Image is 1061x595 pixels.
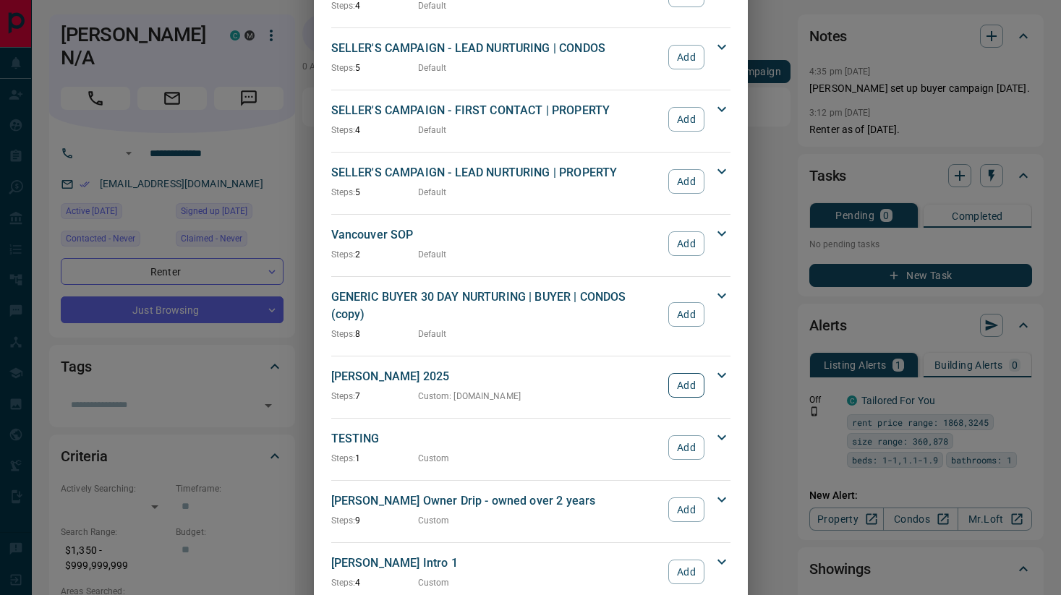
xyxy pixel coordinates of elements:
button: Add [668,231,704,256]
button: Add [668,45,704,69]
div: SELLER'S CAMPAIGN - FIRST CONTACT | PROPERTYSteps:4DefaultAdd [331,99,730,140]
p: Custom [418,452,450,465]
p: SELLER'S CAMPAIGN - LEAD NURTURING | CONDOS [331,40,662,57]
button: Add [668,107,704,132]
p: Custom : [DOMAIN_NAME] [418,390,521,403]
p: 5 [331,61,418,74]
span: Steps: [331,125,356,135]
button: Add [668,435,704,460]
p: Custom [418,576,450,589]
span: Steps: [331,391,356,401]
p: Default [418,124,447,137]
p: [PERSON_NAME] Intro 1 [331,555,662,572]
p: 2 [331,248,418,261]
p: 7 [331,390,418,403]
button: Add [668,302,704,327]
p: Default [418,186,447,199]
button: Add [668,373,704,398]
span: Steps: [331,1,356,11]
p: Vancouver SOP [331,226,662,244]
span: Steps: [331,329,356,339]
p: 9 [331,514,418,527]
p: 1 [331,452,418,465]
span: Steps: [331,63,356,73]
div: [PERSON_NAME] Owner Drip - owned over 2 yearsSteps:9CustomAdd [331,489,730,530]
p: Custom [418,514,450,527]
span: Steps: [331,187,356,197]
p: GENERIC BUYER 30 DAY NURTURING | BUYER | CONDOS (copy) [331,288,662,323]
div: GENERIC BUYER 30 DAY NURTURING | BUYER | CONDOS (copy)Steps:8DefaultAdd [331,286,730,343]
div: [PERSON_NAME] 2025Steps:7Custom: [DOMAIN_NAME]Add [331,365,730,406]
span: Steps: [331,515,356,526]
div: TESTINGSteps:1CustomAdd [331,427,730,468]
p: TESTING [331,430,662,448]
span: Steps: [331,453,356,463]
p: Default [418,61,447,74]
div: SELLER'S CAMPAIGN - LEAD NURTURING | CONDOSSteps:5DefaultAdd [331,37,730,77]
p: 4 [331,576,418,589]
p: SELLER'S CAMPAIGN - FIRST CONTACT | PROPERTY [331,102,662,119]
p: [PERSON_NAME] Owner Drip - owned over 2 years [331,492,662,510]
button: Add [668,169,704,194]
div: [PERSON_NAME] Intro 1Steps:4CustomAdd [331,552,730,592]
button: Add [668,560,704,584]
div: Vancouver SOPSteps:2DefaultAdd [331,223,730,264]
p: 5 [331,186,418,199]
span: Steps: [331,578,356,588]
p: 8 [331,328,418,341]
p: Default [418,248,447,261]
span: Steps: [331,249,356,260]
p: Default [418,328,447,341]
p: SELLER'S CAMPAIGN - LEAD NURTURING | PROPERTY [331,164,662,181]
p: 4 [331,124,418,137]
button: Add [668,497,704,522]
div: SELLER'S CAMPAIGN - LEAD NURTURING | PROPERTYSteps:5DefaultAdd [331,161,730,202]
p: [PERSON_NAME] 2025 [331,368,662,385]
